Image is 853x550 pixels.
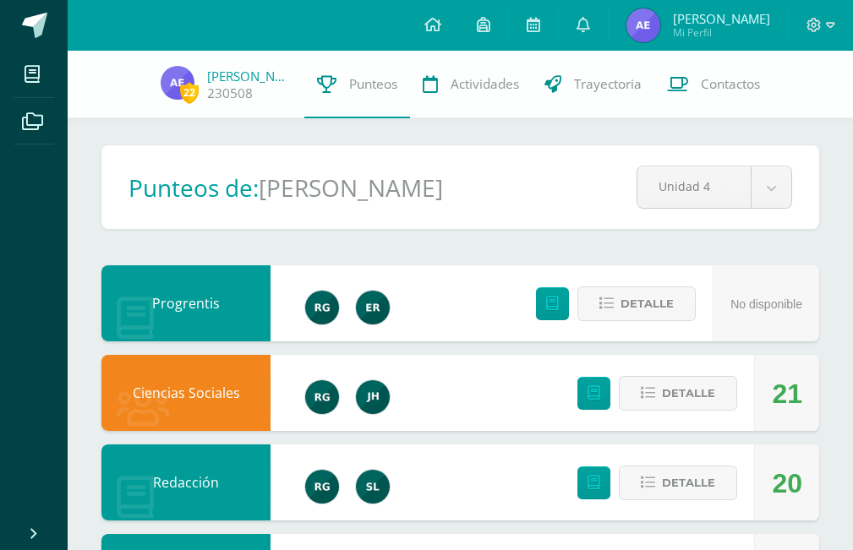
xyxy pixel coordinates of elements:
a: Contactos [654,51,773,118]
a: Actividades [410,51,532,118]
div: Ciencias Sociales [101,355,271,431]
span: Contactos [701,75,760,93]
a: Punteos [304,51,410,118]
img: 2f952caa3f07b7df01ee2ceb26827530.png [356,380,390,414]
span: No disponible [730,297,802,311]
img: 4167c3d97997a8d3dfa036bebf4838c4.png [161,66,194,100]
img: 24ef3269677dd7dd963c57b86ff4a022.png [305,470,339,504]
div: 20 [772,445,802,521]
a: 230508 [207,84,253,102]
button: Detalle [577,286,696,321]
span: Trayectoria [574,75,642,93]
div: Redacción [101,444,271,520]
h1: [PERSON_NAME] [259,172,443,204]
h1: Punteos de: [128,172,259,204]
a: [PERSON_NAME] [207,68,292,84]
span: Unidad 4 [659,166,730,206]
span: Mi Perfil [673,25,770,40]
button: Detalle [619,376,737,411]
img: aeec87acf9f73d1a1c3505d5770713a8.png [356,470,390,504]
div: 21 [772,356,802,432]
span: [PERSON_NAME] [673,10,770,27]
span: Detalle [621,288,674,319]
img: 24ef3269677dd7dd963c57b86ff4a022.png [305,291,339,324]
a: Trayectoria [532,51,654,118]
div: Progrentis [101,265,271,341]
img: 43406b00e4edbe00e0fe2658b7eb63de.png [356,291,390,324]
span: Actividades [451,75,519,93]
span: Detalle [662,378,715,409]
img: 4167c3d97997a8d3dfa036bebf4838c4.png [626,8,660,42]
a: Unidad 4 [637,166,791,208]
span: Detalle [662,467,715,498]
button: Detalle [619,466,737,500]
span: Punteos [349,75,397,93]
img: 24ef3269677dd7dd963c57b86ff4a022.png [305,380,339,414]
span: 22 [180,82,199,103]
